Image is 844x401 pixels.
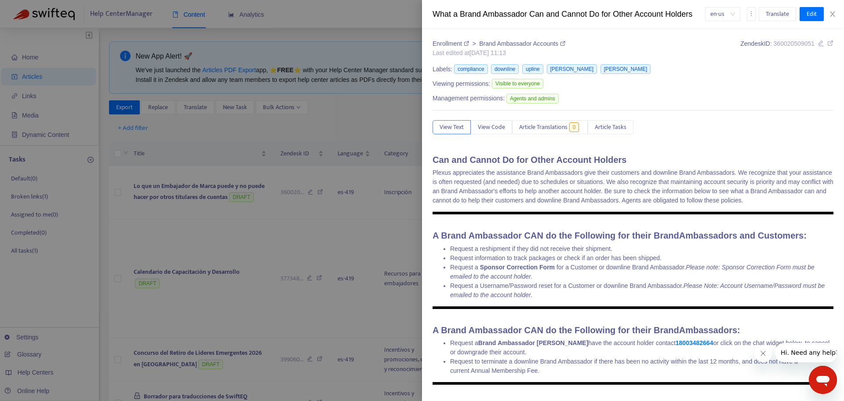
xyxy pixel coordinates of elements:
[519,122,568,132] span: Article Translations
[433,40,471,47] a: Enrollment
[492,79,543,88] span: Visible to everyone
[766,9,789,19] span: Translate
[747,7,756,21] button: more
[679,231,807,240] span: Ambassadors and Customers:
[522,64,543,74] span: upline
[450,282,825,298] em: Please Note: Account Username/Password must be emailed to the account holder.
[498,339,588,346] strong: Ambassador [PERSON_NAME]
[433,120,471,134] button: View Text
[450,281,833,300] li: Request a Username/Password reset for a Customer or downline Brand Ambassador.
[774,40,815,47] span: 360020509051
[800,7,824,21] button: Edit
[450,254,833,263] li: Request information to track packages or check if an order has been shipped.
[775,343,837,362] iframe: Message from company
[450,338,833,357] li: Request a or click on the chat widget below, to cancel or downgrade their account.
[454,64,488,74] span: compliance
[512,120,588,134] button: Article Translations0
[759,7,796,21] button: Translate
[450,357,833,375] li: Request to terminate a downline Brand Ambassador if there has been no activity within the last 12...
[506,94,559,103] span: Agents and admins
[433,325,679,335] span: A Brand Ambassador CAN do the Following for their Brand
[829,11,836,18] span: close
[491,64,519,74] span: downline
[433,79,490,88] span: Viewing permissions:
[547,64,597,74] span: [PERSON_NAME]
[450,244,833,254] li: Request a reshipment if they did not receive their shipment.
[450,263,833,281] li: Request a for a Customer or downline Brand Ambassador.
[588,339,675,346] span: have the account holder contact
[588,120,633,134] button: Article Tasks
[826,10,839,18] button: Close
[478,339,496,346] strong: Brand
[740,39,833,58] div: Zendesk ID:
[676,339,713,346] a: 18003482664
[754,345,772,362] iframe: Close message
[809,366,837,394] iframe: Button to launch messaging window
[471,120,512,134] button: View Code
[679,325,740,335] span: Ambassadors:
[478,122,505,132] span: View Code
[433,48,565,58] div: Last edited at [DATE] 11:13
[433,39,565,48] div: >
[433,94,505,103] span: Management permissions:
[600,64,651,74] span: [PERSON_NAME]
[433,231,679,240] span: A Brand Ambassador CAN do the Following for their Brand
[569,122,579,132] span: 0
[595,122,626,132] span: Article Tasks
[710,7,735,21] span: en-us
[748,11,754,17] span: more
[440,122,464,132] span: View Text
[480,264,555,271] strong: Sponsor Correction Form
[5,6,63,13] span: Hi. Need any help?
[479,40,565,47] a: Brand Ambassador Accounts
[433,155,627,165] strong: Can and Cannot Do for Other Account Holders
[433,65,452,74] span: Labels:
[433,169,833,204] span: Plexus appreciates the assistance Brand Ambassadors give their customers and downline Brand Ambas...
[807,9,817,19] span: Edit
[450,264,815,280] em: Please note: Sponsor Correction Form must be emailed to the account holder.
[433,8,705,20] div: What a Brand Ambassador Can and Cannot Do for Other Account Holders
